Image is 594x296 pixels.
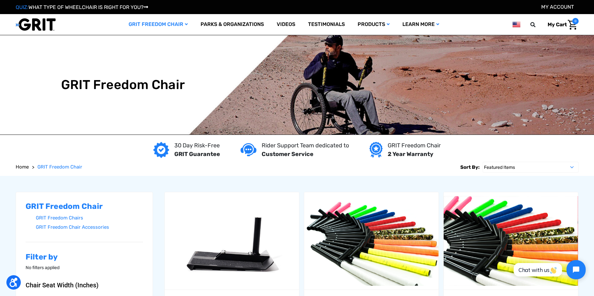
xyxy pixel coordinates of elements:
iframe: Tidio Chat [507,255,591,285]
a: Videos [270,14,302,35]
p: No filters applied [26,264,143,271]
button: Chair Seat Width (Inches) [26,281,143,289]
h2: GRIT Freedom Chair [26,202,143,211]
img: GRIT Shortened Footplate: steel platform for resting feet when using GRIT Freedom Chair shown wit... [165,196,299,286]
span: GRIT Freedom Chair [37,164,82,170]
a: Parks & Organizations [194,14,270,35]
a: GRIT Freedom Chair Accessories [36,223,143,232]
img: GRIT Lever Wraps: Sets of GRIT Freedom Chair levers wrapped as pairs in pink, green, blue, red, c... [444,196,578,286]
a: Levers (Pair),$198.00 [304,192,439,290]
strong: Customer Service [262,151,313,158]
img: Levers (Pair) [304,196,439,286]
strong: GRIT Guarantee [174,151,220,158]
img: GRIT Guarantee [153,142,169,158]
a: GRIT Freedom Chair [122,14,194,35]
a: Testimonials [302,14,351,35]
a: GRIT Freedom Chairs [36,213,143,223]
a: Lever Wraps or Sleeves,$25.00 [444,192,578,290]
span: Chair Seat Width (Inches) [26,281,99,289]
a: Cart with 0 items [543,18,579,31]
a: Account [541,4,574,10]
label: Sort By: [460,162,479,173]
a: QUIZ:WHAT TYPE OF WHEELCHAIR IS RIGHT FOR YOU? [16,4,148,10]
span: My Cart [548,21,567,28]
p: 30 Day Risk-Free [174,141,220,150]
h2: Filter by [26,252,143,262]
a: Products [351,14,396,35]
span: QUIZ: [16,4,28,10]
span: 0 [572,18,579,24]
img: us.png [512,21,520,29]
img: Customer service [241,143,257,156]
img: Year warranty [369,142,383,158]
a: Shortened Footplate,$25.00 [165,192,299,290]
h1: GRIT Freedom Chair [61,77,185,93]
strong: 2 Year Warranty [388,151,433,158]
p: GRIT Freedom Chair [388,141,441,150]
a: Learn More [396,14,446,35]
p: Rider Support Team dedicated to [262,141,349,150]
a: GRIT Freedom Chair [37,163,82,171]
img: Cart [568,20,577,30]
img: GRIT All-Terrain Wheelchair and Mobility Equipment [16,18,56,31]
input: Search [533,18,543,31]
a: Home [16,163,29,171]
span: Home [16,164,29,170]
